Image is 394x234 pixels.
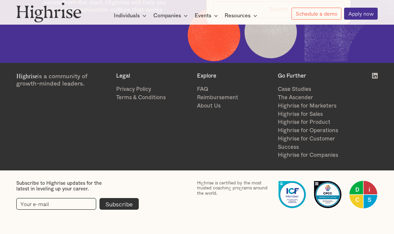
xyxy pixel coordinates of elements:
[278,110,353,118] a: Highrise for Sales
[278,94,353,102] a: The Ascender
[16,198,139,210] form: current-footer-subscribe-form
[278,85,353,94] a: Case Studies
[116,73,191,80] div: Legal
[116,94,191,102] a: Terms & Conditions
[197,102,272,110] a: About Us
[278,118,353,126] a: Highrise for Product
[344,8,378,20] a: Apply now
[225,12,259,20] div: Resources
[114,12,140,20] div: Individuals
[153,12,181,20] div: Companies
[197,73,272,80] div: Explore
[372,73,378,79] img: White LinkedIn logo
[16,180,114,192] div: Subscribe to Highrise updates for the latest in leveling up your career.
[197,94,272,102] a: Reimbursement
[153,12,190,20] div: Companies
[225,12,251,20] div: Resources
[114,12,148,20] div: Individuals
[278,73,353,80] div: Go Further
[16,73,37,80] span: Highrise
[197,85,272,94] a: FAQ
[16,198,96,210] input: Your e-mail
[195,12,211,20] div: Events
[195,12,220,20] div: Events
[16,2,82,22] img: Highrise logo
[99,198,139,210] input: Subscribe
[278,102,353,110] a: Highrise for Marketers
[16,73,110,87] div: is a community of growth-minded leaders.
[116,85,191,94] a: Privacy Policy
[197,180,272,196] div: Highrise is certified by the most trusted coaching programs around the world.
[278,151,353,159] a: Highrise for Companies
[292,8,341,20] a: Schedule a demo
[278,126,353,135] a: Highrise for Operations
[278,135,353,151] a: Highrise for Customer Success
